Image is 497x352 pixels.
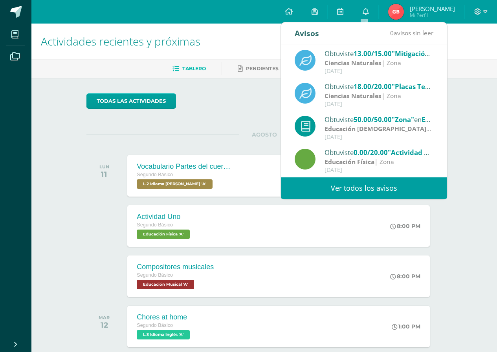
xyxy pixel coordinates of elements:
[137,280,194,289] span: Educación Musical 'A'
[354,115,392,124] span: 50.00/50.00
[137,230,190,239] span: Educación Física 'A'
[392,49,468,58] span: "Mitigación de Riesgos"
[137,172,173,177] span: Segundo Básico
[390,273,420,280] div: 8:00 PM
[392,323,420,330] div: 1:00 PM
[325,147,434,157] div: Obtuviste en
[390,29,394,37] span: 0
[390,29,433,37] span: avisos sin leer
[325,124,431,133] strong: Educación [DEMOGRAPHIC_DATA]
[246,66,313,71] span: Pendientes de entrega
[137,179,213,189] span: L.2 Idioma Maya Kaqchikel 'A'
[295,22,319,44] div: Avisos
[325,157,434,166] div: | Zona
[410,12,455,18] span: Mi Perfil
[137,222,173,228] span: Segundo Básico
[41,34,200,49] span: Actividades recientes y próximas
[281,177,447,199] a: Ver todos los avisos
[137,330,190,339] span: L.3 Idioma Inglés 'A'
[354,148,388,157] span: 0.00/20.00
[410,5,455,13] span: [PERSON_NAME]
[325,58,434,67] div: | Zona
[325,81,434,91] div: Obtuviste en
[325,68,434,75] div: [DATE]
[325,91,381,100] strong: Ciencias Naturales
[325,91,434,100] div: | Zona
[325,157,374,166] strong: Educación Física
[137,313,192,321] div: Chores at home
[86,93,176,109] a: todas las Actividades
[325,124,434,133] div: | Zona
[172,62,206,75] a: Tablero
[99,170,109,179] div: 11
[239,131,290,138] span: AGOSTO
[137,272,173,278] span: Segundo Básico
[137,323,173,328] span: Segundo Básico
[99,164,109,170] div: LUN
[182,66,206,71] span: Tablero
[137,263,214,271] div: Compositores musicales
[354,82,392,91] span: 18.00/20.00
[325,134,434,140] div: [DATE]
[137,213,192,221] div: Actividad Uno
[388,148,439,157] span: "Actividad Dos"
[354,49,392,58] span: 13.00/15.00
[392,115,414,124] span: "Zona"
[238,62,313,75] a: Pendientes de entrega
[325,58,381,67] strong: Ciencias Naturales
[390,223,420,230] div: 8:00 PM
[388,4,404,20] img: 9185c66dc9726b1477dadf30fab59419.png
[392,82,491,91] span: "Placas Tectónicas y Volcanes"
[325,48,434,58] div: Obtuviste en
[325,167,434,173] div: [DATE]
[137,162,231,171] div: Vocabulario Partes del cuerpo
[325,114,434,124] div: Obtuviste en
[99,315,110,320] div: MAR
[99,320,110,330] div: 12
[325,101,434,108] div: [DATE]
